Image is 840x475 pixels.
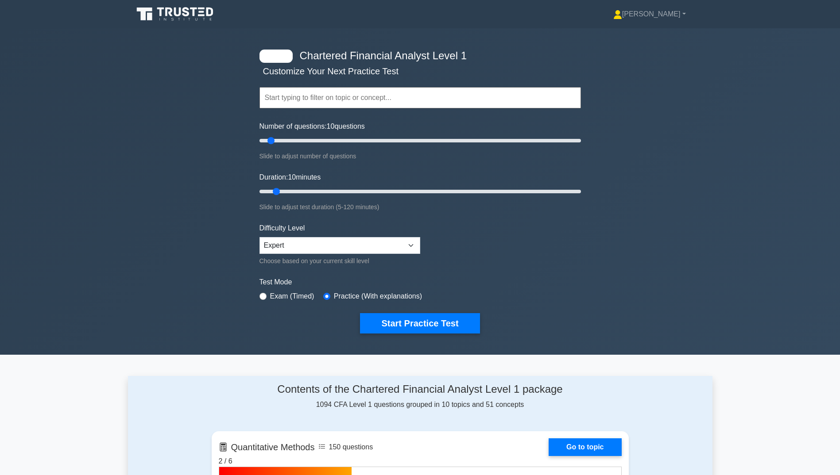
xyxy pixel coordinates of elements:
label: Test Mode [259,277,581,287]
button: Start Practice Test [360,313,480,333]
div: Slide to adjust number of questions [259,151,581,161]
h4: Chartered Financial Analyst Level 1 [296,50,538,62]
span: 10 [327,123,335,130]
div: Choose based on your current skill level [259,256,420,266]
label: Number of questions: questions [259,121,365,132]
input: Start typing to filter on topic or concept... [259,87,581,108]
label: Practice (With explanations) [334,291,422,302]
div: 1094 CFA Level 1 questions grouped in 10 topics and 51 concepts [212,383,629,410]
span: 10 [288,173,296,181]
label: Exam (Timed) [270,291,314,302]
label: Difficulty Level [259,223,305,234]
div: Slide to adjust test duration (5-120 minutes) [259,202,581,212]
a: [PERSON_NAME] [592,5,707,23]
a: Go to topic [549,438,621,456]
label: Duration: minutes [259,172,321,183]
h4: Contents of the Chartered Financial Analyst Level 1 package [212,383,629,396]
